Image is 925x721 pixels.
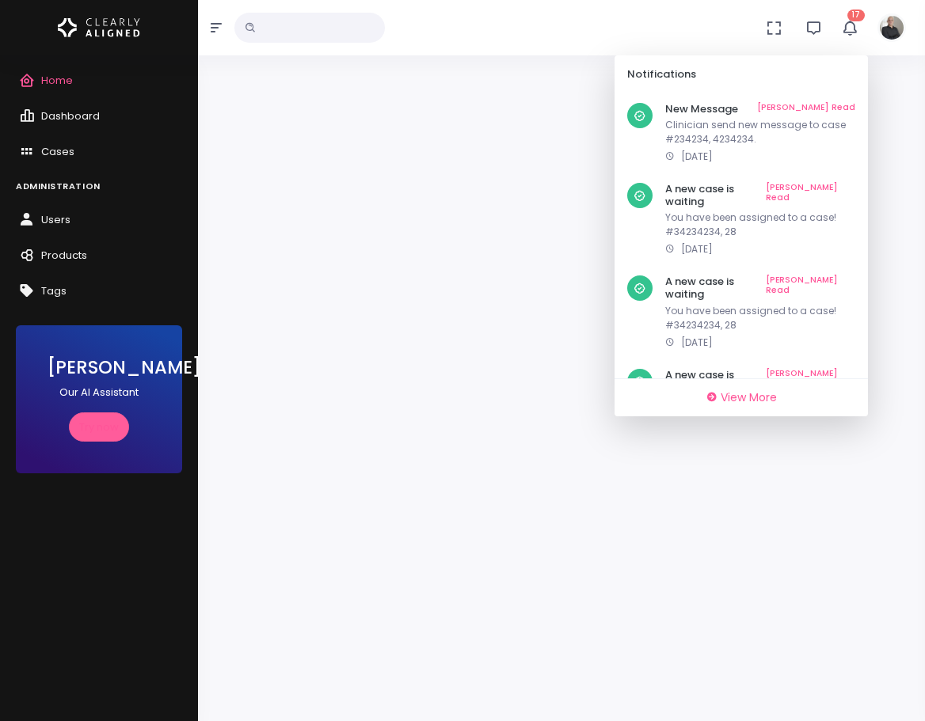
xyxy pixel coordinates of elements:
a: A new case is waiting[PERSON_NAME] ReadYou have been assigned to a case! #34234234, 28[DATE] [615,173,868,266]
span: Home [41,73,73,88]
h6: New Message [665,103,855,116]
h3: [PERSON_NAME] [48,357,150,378]
h6: A new case is waiting [665,275,855,300]
a: A new case is waiting[PERSON_NAME] ReadYou have been assigned to a case! #34234234, 28[DATE] [615,266,868,359]
p: You have been assigned to a case! #34234234, 28 [665,211,855,239]
span: [DATE] [681,336,713,349]
h6: A new case is waiting [665,183,855,207]
h6: Notifications [627,68,836,81]
a: A new case is waiting[PERSON_NAME] Read [615,359,868,452]
p: Clinician send new message to case #234234, 4234234. [665,118,855,146]
h6: A new case is waiting [665,369,855,393]
a: [PERSON_NAME] Read [766,183,855,207]
span: Dashboard [41,108,100,123]
p: You have been assigned to a case! #34234234, 28 [665,304,855,332]
a: [PERSON_NAME] Read [766,275,855,300]
a: New Message[PERSON_NAME] ReadClinician send new message to case #234234, 4234234.[DATE] [615,93,868,174]
img: Logo Horizontal [58,11,140,44]
span: 17 [847,9,865,21]
span: Cases [41,144,74,159]
span: [DATE] [681,242,713,256]
a: [PERSON_NAME] Read [766,369,855,393]
a: View More [621,385,862,410]
a: [PERSON_NAME] Read [757,103,855,116]
a: Try now [69,412,129,442]
span: Tags [41,283,67,298]
span: [DATE] [681,150,713,163]
div: 17 [615,55,868,416]
span: Products [41,248,87,263]
p: Our AI Assistant [48,385,150,400]
img: Header Avatar [877,13,906,42]
span: View More [721,389,777,405]
div: scrollable content [615,93,868,378]
span: Users [41,212,70,227]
